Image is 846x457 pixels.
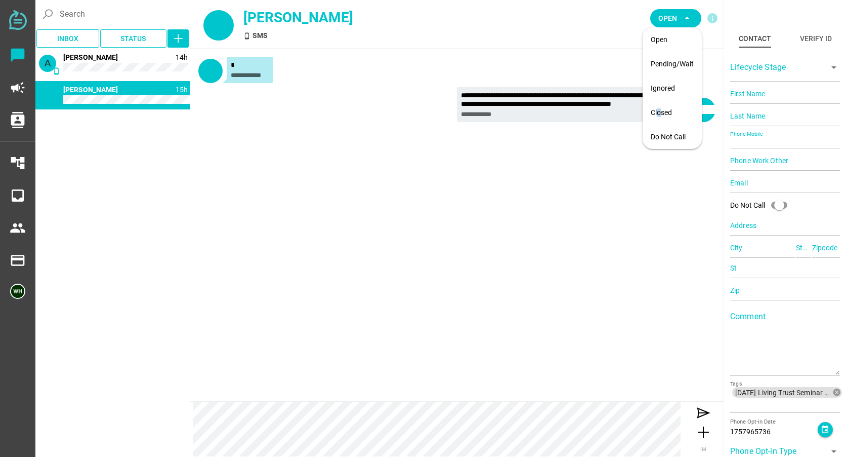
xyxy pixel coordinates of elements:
div: Ignored [651,84,694,93]
i: cancel [832,388,841,397]
i: arrow_drop_down [828,61,840,73]
div: 1757965736 [730,427,818,437]
span: A [45,58,51,68]
input: Last Name [730,106,840,126]
input: [DATE] Living Trust Seminar 2 seat reminder.csvTags [730,400,840,412]
div: Do Not Call [730,200,765,211]
span: 16504920913 [63,86,118,94]
textarea: Comment [730,316,840,375]
div: Do Not Call [730,195,793,215]
span: Open [658,12,677,24]
div: Verify ID [800,32,832,45]
i: payment [10,252,26,269]
input: Email [730,173,840,193]
i: campaign [10,80,26,96]
input: Phone Mobile [730,128,840,148]
input: State [796,238,811,258]
span: Inbox [57,32,78,45]
i: arrow_drop_down [681,12,693,24]
div: [PERSON_NAME] [243,7,500,28]
div: Do Not Call [651,133,694,141]
i: contacts [10,112,26,128]
img: 5edff51079ed9903661a2266-30.png [10,284,25,299]
i: info [706,12,718,24]
button: Open [650,9,701,27]
div: Pending/Wait [651,60,694,68]
i: chat_bubble [10,47,26,63]
input: City [730,238,795,258]
div: Open [651,35,694,44]
i: SMS [53,67,60,75]
i: inbox [10,187,26,204]
button: Status [100,29,167,48]
img: svg+xml;base64,PD94bWwgdmVyc2lvbj0iMS4wIiBlbmNvZGluZz0iVVRGLTgiPz4KPHN2ZyB2ZXJzaW9uPSIxLjEiIHZpZX... [9,10,27,30]
i: SMS [243,32,250,40]
div: Phone Opt-in Date [730,418,818,427]
input: Address [730,215,840,236]
i: event [821,425,829,434]
input: St [730,258,840,278]
input: Phone Work Other [730,150,840,171]
span: 1757985954 [176,53,188,61]
input: Zipcode [812,238,840,258]
i: SMS [53,100,60,107]
div: SMS [243,30,500,41]
input: Zip [730,280,840,300]
span: [DATE] Living Trust Seminar 2 seat reminder.csv [735,388,832,397]
span: Status [120,32,146,45]
span: 1757981389 [176,86,188,94]
div: Contact [739,32,771,45]
button: Inbox [36,29,99,48]
input: First Name [730,84,840,104]
span: IM [700,446,706,452]
i: account_tree [10,155,26,171]
i: people [10,220,26,236]
span: 15105525624 [63,53,118,61]
div: Closed [651,108,694,117]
